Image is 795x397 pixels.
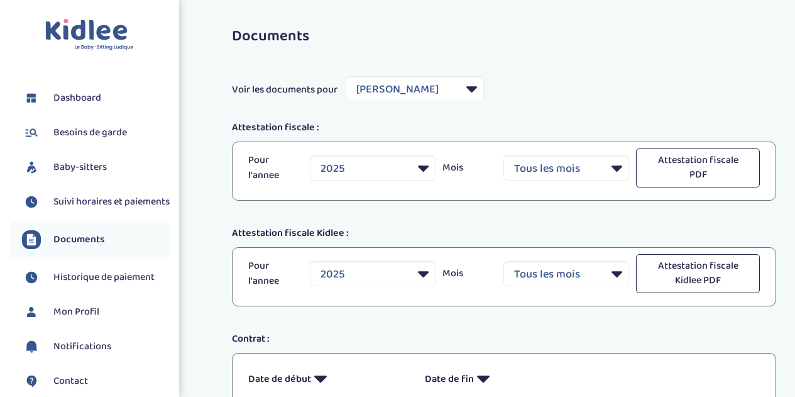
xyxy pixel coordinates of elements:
[232,28,776,45] h3: Documents
[53,125,127,140] span: Besoins de garde
[22,158,170,177] a: Baby-sitters
[22,337,41,356] img: notification.svg
[636,148,760,187] button: Attestation fiscale PDF
[22,230,41,249] img: documents.svg
[22,193,41,211] img: suivihoraire.svg
[22,303,41,322] img: profil.svg
[22,230,170,249] a: Documents
[53,232,105,247] span: Documents
[442,160,485,176] p: Mois
[53,374,88,389] span: Contact
[53,160,107,175] span: Baby-sitters
[222,226,786,241] div: Attestation fiscale Kidlee :
[248,259,291,289] p: Pour l'annee
[425,363,583,394] p: Date de fin
[248,153,291,183] p: Pour l'annee
[22,268,170,287] a: Historique de paiement
[22,123,170,142] a: Besoins de garde
[22,158,41,177] img: babysitters.svg
[442,266,485,281] p: Mois
[53,339,111,354] span: Notifications
[22,372,170,391] a: Contact
[22,303,170,322] a: Mon Profil
[636,254,760,293] button: Attestation fiscale Kidlee PDF
[22,89,41,108] img: dashboard.svg
[22,372,41,391] img: contact.svg
[22,268,41,287] img: suivihoraire.svg
[248,363,406,394] p: Date de début
[636,266,760,280] a: Attestation fiscale Kidlee PDF
[636,160,760,174] a: Attestation fiscale PDF
[22,89,170,108] a: Dashboard
[22,123,41,142] img: besoin.svg
[232,82,337,98] span: Voir les documents pour
[53,194,170,210] span: Suivi horaires et paiements
[22,193,170,211] a: Suivi horaires et paiements
[53,91,101,106] span: Dashboard
[53,270,155,285] span: Historique de paiement
[222,332,786,347] div: Contrat :
[53,305,99,320] span: Mon Profil
[222,120,786,135] div: Attestation fiscale :
[22,337,170,356] a: Notifications
[45,19,134,51] img: logo.svg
